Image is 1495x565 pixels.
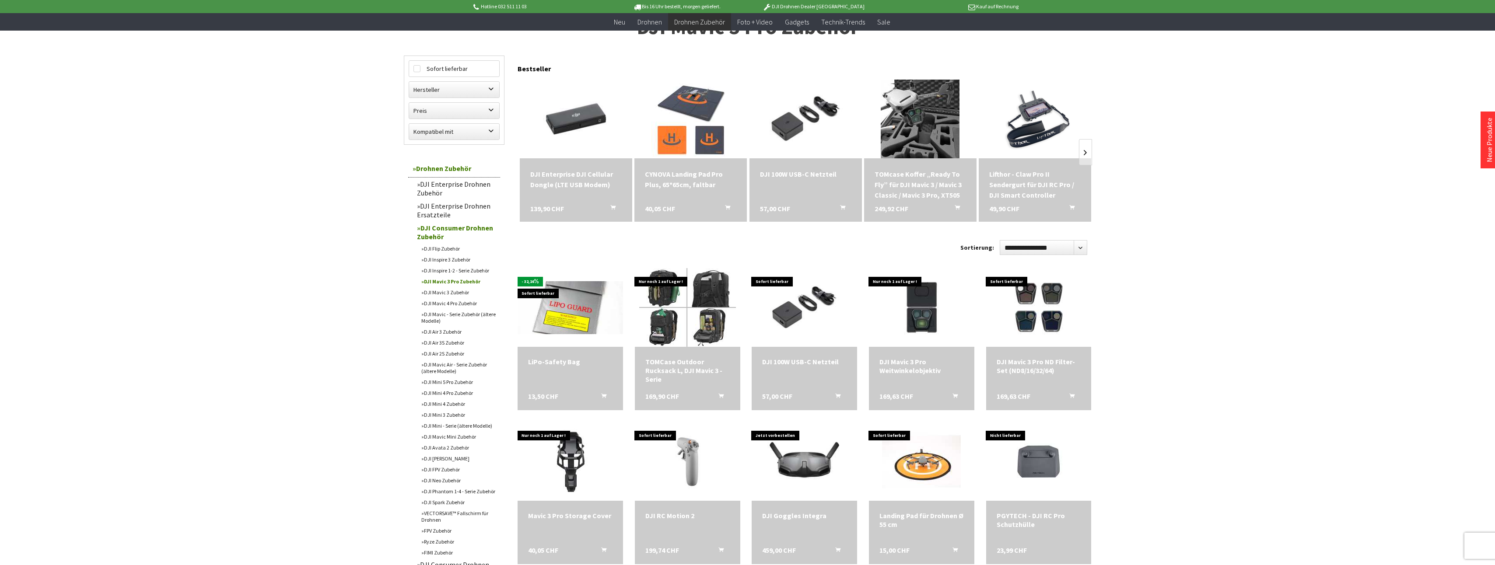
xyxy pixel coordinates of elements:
[997,357,1081,375] div: DJI Mavic 3 Pro ND Filter-Set (ND8/16/32/64)
[530,169,622,190] div: DJI Enterprise DJI Cellular Dongle (LTE USB Modem)
[881,80,959,158] img: TOMcase Koffer „Ready To Fly” für DJI Mavic 3 / Mavic 3 Classic / Mavic 3 Pro, XT505
[779,13,815,31] a: Gadgets
[645,169,736,190] div: CYNOVA Landing Pad Pro Plus, 65*65cm, faltbar
[1059,203,1080,215] button: In den Warenkorb
[645,357,730,384] a: TOMCase Outdoor Rucksack L, DJI Mavic 3 -Serie 169,90 CHF In den Warenkorb
[645,546,679,555] span: 199,74 CHF
[714,203,735,215] button: In den Warenkorb
[875,203,908,214] span: 249,92 CHF
[409,61,499,77] label: Sofort lieferbar
[417,287,500,298] a: DJI Mavic 3 Zubehör
[989,169,1081,200] div: Lifthor - Claw Pro II Sendergurt für DJI RC Pro / DJI Smart Controller
[999,422,1078,501] img: PGYTECH - DJI RC Pro Schutzhülle
[942,392,963,403] button: In den Warenkorb
[879,511,964,529] a: Landing Pad für Drohnen Ø 55 cm 15,00 CHF In den Warenkorb
[825,546,846,557] button: In den Warenkorb
[997,392,1030,401] span: 169,63 CHF
[668,13,731,31] a: Drohnen Zubehör
[989,203,1019,214] span: 49,90 CHF
[417,409,500,420] a: DJI Mini 3 Zubehör
[879,511,964,529] div: Landing Pad für Drohnen Ø 55 cm
[639,268,736,347] img: TOMCase Outdoor Rucksack L, DJI Mavic 3 -Serie
[417,508,500,525] a: VECTORSAVE™ Fallschirm für Drohnen
[990,268,1088,347] img: DJI Mavic 3 Pro ND Filter-Set (ND8/16/32/64)
[752,272,857,343] img: DJI 100W USB-C Netzteil
[520,81,632,156] img: DJI Enterprise DJI Cellular Dongle (LTE USB Modem)
[825,392,846,403] button: In den Warenkorb
[645,511,730,520] a: DJI RC Motion 2 199,74 CHF In den Warenkorb
[417,420,500,431] a: DJI Mini - Serie (ältere Modelle)
[631,13,668,31] a: Drohnen
[1485,118,1494,162] a: Neue Produkte
[530,169,622,190] a: DJI Enterprise DJI Cellular Dongle (LTE USB Modem) 139,90 CHF In den Warenkorb
[600,203,621,215] button: In den Warenkorb
[737,17,773,26] span: Foto + Video
[417,475,500,486] a: DJI Neo Zubehör
[708,392,729,403] button: In den Warenkorb
[997,357,1081,375] a: DJI Mavic 3 Pro ND Filter-Set (ND8/16/32/64) 169,63 CHF In den Warenkorb
[960,241,994,255] label: Sortierung:
[417,298,500,309] a: DJI Mavic 4 Pro Zubehör
[409,124,499,140] label: Kompatibel mit
[528,511,613,520] a: Mavic 3 Pro Storage Cover 40,05 CHF In den Warenkorb
[417,276,500,287] a: DJI Mavic 3 Pro Zubehör
[785,17,809,26] span: Gadgets
[760,169,851,179] div: DJI 100W USB-C Netzteil
[528,357,613,366] a: LiPo-Safety Bag 13,50 CHF In den Warenkorb
[417,254,500,265] a: DJI Inspire 3 Zubehör
[944,203,965,215] button: In den Warenkorb
[879,357,964,375] a: DJI Mavic 3 Pro Weitwinkelobjektiv 169,63 CHF In den Warenkorb
[762,392,792,401] span: 57,00 CHF
[997,511,1081,529] div: PGYTECH - DJI RC Pro Schutzhülle
[877,17,890,26] span: Sale
[528,546,558,555] span: 40,05 CHF
[637,17,662,26] span: Drohnen
[875,169,966,200] div: TOMcase Koffer „Ready To Fly” für DJI Mavic 3 / Mavic 3 Classic / Mavic 3 Pro, XT505
[409,103,499,119] label: Preis
[404,16,1092,38] h1: DJI Mavic 3 Pro Zubehör
[708,546,729,557] button: In den Warenkorb
[417,464,500,475] a: DJI FPV Zubehör
[417,348,500,359] a: DJI Air 2S Zubehör
[417,309,500,326] a: DJI Mavic - Serie Zubehör (ältere Modelle)
[417,377,500,387] a: DJI Mini 5 Pro Zubehör
[645,511,730,520] div: DJI RC Motion 2
[608,13,631,31] a: Neu
[674,17,725,26] span: Drohnen Zubehör
[1059,392,1080,403] button: In den Warenkorb
[528,357,613,366] div: LiPo-Safety Bag
[409,82,499,98] label: Hersteller
[879,392,913,401] span: 169,63 CHF
[413,199,500,221] a: DJI Enterprise Drohnen Ersatzteile
[749,81,862,156] img: DJI 100W USB-C Netzteil
[413,221,500,243] a: DJI Consumer Drohnen Zubehör
[417,547,500,558] a: FIMI Zubehör
[528,511,613,520] div: Mavic 3 Pro Storage Cover
[821,17,865,26] span: Technik-Trends
[830,203,851,215] button: In den Warenkorb
[417,243,500,254] a: DJI Flip Zubehör
[871,13,896,31] a: Sale
[417,536,500,547] a: Ryze Zubehör
[417,398,500,409] a: DJI Mini 4 Zubehör
[762,511,847,520] a: DJI Goggles Integra 459,00 CHF In den Warenkorb
[417,387,500,398] a: DJI Mini 4 Pro Zubehör
[760,169,851,179] a: DJI 100W USB-C Netzteil 57,00 CHF In den Warenkorb
[875,169,966,200] a: TOMcase Koffer „Ready To Fly” für DJI Mavic 3 / Mavic 3 Classic / Mavic 3 Pro, XT505 249,92 CHF I...
[417,359,500,377] a: DJI Mavic Air - Serie Zubehör (ältere Modelle)
[760,203,790,214] span: 57,00 CHF
[882,1,1019,12] p: Kauf auf Rechnung
[614,17,625,26] span: Neu
[518,281,623,334] img: LiPo-Safety Bag
[530,203,564,214] span: 139,90 CHF
[872,268,971,347] img: DJI Mavic 3 Pro Weitwinkelobjektiv
[417,326,500,337] a: DJI Air 3 Zubehör
[413,178,500,199] a: DJI Enterprise Drohnen Zubehör
[635,426,740,497] img: DJI RC Motion 2
[408,160,500,178] a: Drohnen Zubehör
[745,1,882,12] p: DJI Drohnen Dealer [GEOGRAPHIC_DATA]
[645,357,730,384] div: TOMCase Outdoor Rucksack L, DJI Mavic 3 -Serie
[472,1,609,12] p: Hotline 032 511 11 03
[591,392,612,403] button: In den Warenkorb
[752,426,857,497] img: DJI Goggles Integra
